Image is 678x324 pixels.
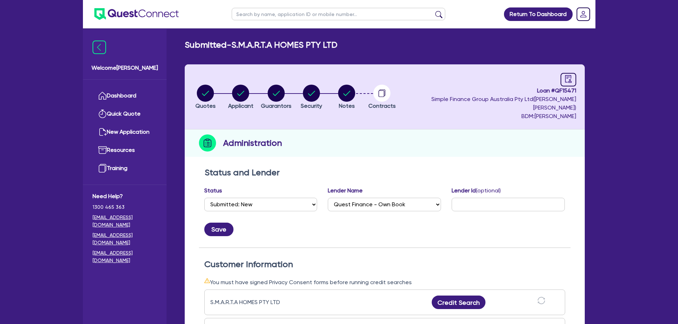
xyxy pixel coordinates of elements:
[210,298,299,307] div: S.M.A.R.T.A HOMES PTY LTD
[93,203,157,211] span: 1300 465 363
[476,187,501,194] span: (optional)
[564,75,572,83] span: audit
[368,102,396,109] span: Contracts
[204,259,565,270] h2: Customer Information
[204,186,222,195] label: Status
[432,296,486,309] button: Credit Search
[401,86,576,95] span: Loan # QF15471
[261,102,291,109] span: Guarantors
[93,249,157,264] a: [EMAIL_ADDRESS][DOMAIN_NAME]
[204,278,210,283] span: warning
[93,87,157,105] a: Dashboard
[204,278,565,287] div: You must have signed Privacy Consent forms before running credit searches
[205,168,565,178] h2: Status and Lender
[98,164,107,172] img: training
[98,110,107,118] img: quick-quote
[185,40,337,50] h2: Submitted - S.M.A.R.T.A HOMES PTY LTD
[93,41,106,54] img: icon-menu-close
[232,8,445,20] input: Search by name, application ID or mobile number...
[504,7,573,21] a: Return To Dashboard
[452,186,501,195] label: Lender Id
[199,134,216,152] img: step-icon
[98,146,107,154] img: resources
[401,112,576,121] span: BDM: [PERSON_NAME]
[339,102,355,109] span: Notes
[535,296,547,309] button: sync
[228,102,253,109] span: Applicant
[537,297,545,304] span: sync
[195,102,216,109] span: Quotes
[228,84,254,111] button: Applicant
[204,223,233,236] button: Save
[574,5,593,23] a: Dropdown toggle
[93,192,157,201] span: Need Help?
[93,105,157,123] a: Quick Quote
[93,214,157,229] a: [EMAIL_ADDRESS][DOMAIN_NAME]
[223,137,282,149] h2: Administration
[94,8,179,20] img: quest-connect-logo-blue
[93,123,157,141] a: New Application
[91,64,158,72] span: Welcome [PERSON_NAME]
[93,159,157,177] a: Training
[368,84,396,111] button: Contracts
[195,84,216,111] button: Quotes
[301,102,322,109] span: Security
[431,96,576,111] span: Simple Finance Group Australia Pty Ltd ( [PERSON_NAME] [PERSON_NAME] )
[93,141,157,159] a: Resources
[300,84,322,111] button: Security
[93,232,157,246] a: [EMAIL_ADDRESS][DOMAIN_NAME]
[98,128,107,136] img: new-application
[261,84,292,111] button: Guarantors
[338,84,356,111] button: Notes
[328,186,363,195] label: Lender Name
